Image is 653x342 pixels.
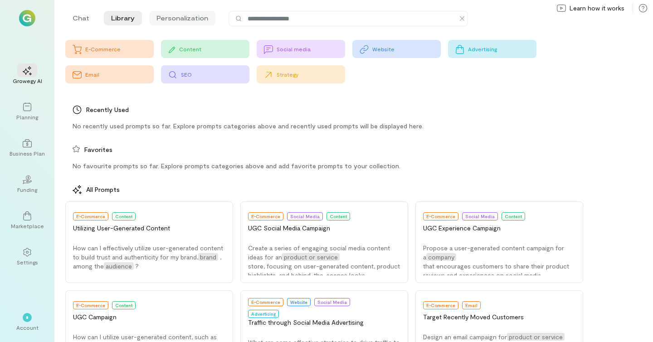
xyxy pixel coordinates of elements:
div: Account [16,324,39,331]
span: company [426,253,456,261]
div: *Account [11,306,44,338]
span: Content [115,303,132,308]
div: SEO [181,71,249,78]
li: Library [104,11,142,25]
span: , [220,253,221,261]
li: Personalization [149,11,215,25]
span: that encourages customers to share their product reviews and experiences on social media. [423,262,569,279]
span: Website [290,299,307,305]
span: audience [104,262,134,270]
span: Social Media [317,299,347,305]
span: Favorites [84,145,112,154]
span: Create a series of engaging social media content ideas for an [248,244,390,261]
span: No recently used prompts so far. Explore prompts categories above and recently used prompts will ... [73,122,424,130]
span: brand [198,253,218,261]
a: Growegy AI [11,59,44,92]
span: E-Commerce [426,214,455,219]
div: Advertising [468,45,536,53]
div: Funding [17,186,37,193]
div: Growegy AI [13,77,42,84]
div: Website [372,45,441,53]
span: E-Commerce [76,303,105,308]
span: product or service [507,333,565,341]
a: Planning [11,95,44,128]
span: Email [465,303,478,308]
span: Content [505,214,522,219]
div: Business Plan [10,150,45,157]
span: among the [73,262,104,270]
span: Social Media [290,214,320,219]
div: E-Commerce [85,45,154,53]
span: Advertising [251,311,276,317]
span: All Prompts [86,185,120,194]
span: Design an email campaign for [423,333,507,341]
a: Business Plan [11,132,44,164]
div: Social media [277,45,345,53]
div: Settings [17,259,38,266]
span: ? [136,262,139,270]
button: E-CommerceSocial MediaContentUGC Social Media CampaignCreate a series of engaging social media co... [240,201,408,283]
div: Planning [16,113,38,121]
button: E-CommerceSocial MediaContentUGC Experience CampaignPropose a user-generated content campaign for... [415,201,583,283]
span: Propose a user-generated content campaign for a [423,244,564,261]
span: store, focusing on user-generated content, product highlights, and behind-the-scenes looks. [248,262,400,279]
span: Social Media [465,214,495,219]
div: Email [85,71,154,78]
div: Content [179,45,249,53]
span: Content [330,214,347,219]
span: Utilizing User-Generated Content [73,224,170,232]
div: Marketplace [11,222,44,230]
span: No favourite prompts so far. Explore prompts categories above and add favorite prompts to your co... [73,162,400,170]
div: Strategy [277,71,345,78]
button: E-CommerceContentUtilizing User-Generated ContentHow can I effectively utilize user-generated con... [65,201,233,283]
span: E-Commerce [426,303,455,308]
a: Marketplace [11,204,44,237]
span: UGC Campaign [73,313,117,321]
span: Traffic through Social Media Advertising [248,318,364,326]
span: E-Commerce [76,214,105,219]
span: Recently Used [86,105,129,114]
span: product or service [282,253,340,261]
li: Chat [65,11,97,25]
span: E-Commerce [251,214,280,219]
span: Learn how it works [570,4,624,13]
a: Funding [11,168,44,200]
span: Content [115,214,132,219]
span: How can I effectively utilize user-generated content to build trust and authenticity for my brand, [73,244,223,261]
span: UGC Social Media Campaign [248,224,330,232]
a: Settings [11,240,44,273]
span: UGC Experience Campaign [423,224,501,232]
span: E-Commerce [251,299,280,305]
span: Target Recently Moved Customers [423,313,524,321]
